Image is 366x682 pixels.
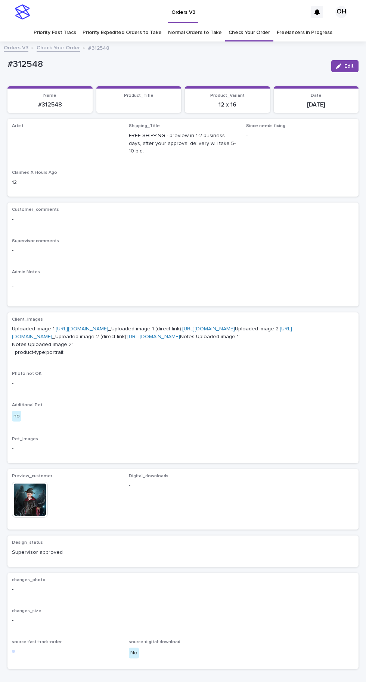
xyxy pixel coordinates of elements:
[12,578,46,582] span: changes_photo
[12,437,38,441] span: Pet_Images
[12,411,21,422] div: no
[12,609,41,613] span: changes_size
[124,93,153,98] span: Product_Title
[12,317,43,322] span: Client_Images
[12,617,354,624] p: -
[344,64,354,69] span: Edit
[12,179,120,186] p: 12
[12,124,24,128] span: Artist
[335,6,347,18] div: OH
[127,334,180,339] a: [URL][DOMAIN_NAME]
[12,540,43,545] span: Design_status
[12,380,354,388] p: -
[12,283,354,291] p: -
[12,216,354,223] p: -
[311,93,322,98] span: Date
[12,445,354,453] p: -
[129,124,160,128] span: Shipping_Title
[129,640,180,644] span: source-digital-download
[12,270,40,274] span: Admin Notes
[331,60,359,72] button: Edit
[12,403,43,407] span: Additional Pet
[12,325,354,356] p: Uploaded image 1: _Uploaded image 1 (direct link): Uploaded image 2: _Uploaded image 2 (direct li...
[37,43,80,52] a: Check Your Order
[246,132,354,140] p: -
[277,24,332,41] a: Freelancers in Progress
[210,93,245,98] span: Product_Variant
[12,239,59,243] span: Supervisor comments
[12,170,57,175] span: Claimed X Hours Ago
[12,549,120,556] p: Supervisor approved
[12,474,52,478] span: Preview_customer
[129,132,237,155] p: FREE SHIPPING - preview in 1-2 business days, after your approval delivery will take 5-10 b.d.
[189,101,266,108] p: 12 x 16
[43,93,56,98] span: Name
[12,101,88,108] p: #312548
[12,640,62,644] span: source-fast-track-order
[7,59,325,70] p: #312548
[12,586,354,593] p: -
[4,43,28,52] a: Orders V3
[34,24,76,41] a: Priority Fast Track
[12,371,41,376] span: Photo not OK
[229,24,270,41] a: Check Your Order
[83,24,161,41] a: Priority Expedited Orders to Take
[182,326,235,331] a: [URL][DOMAIN_NAME]
[12,207,59,212] span: Customer_comments
[129,482,237,490] p: -
[129,474,168,478] span: Digital_downloads
[129,648,139,658] div: No
[12,247,354,254] p: -
[88,43,109,52] p: #312548
[15,4,30,19] img: stacker-logo-s-only.png
[56,326,108,331] a: [URL][DOMAIN_NAME]
[278,101,354,108] p: [DATE]
[246,124,285,128] span: Since needs fixing
[168,24,222,41] a: Normal Orders to Take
